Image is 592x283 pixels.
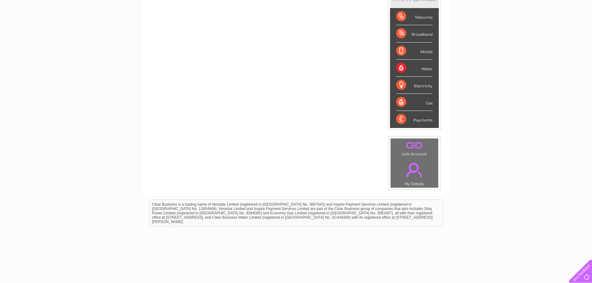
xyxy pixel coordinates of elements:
[396,25,433,42] div: Broadband
[392,159,437,181] a: .
[21,16,53,35] img: logo.png
[483,26,494,31] a: Water
[390,138,438,158] td: Link Account
[392,140,437,151] a: .
[390,157,438,188] td: My Details
[396,77,433,94] div: Electricity
[149,3,443,30] div: Clear Business is a trading name of Verastar Limited (registered in [GEOGRAPHIC_DATA] No. 3667643...
[475,3,518,11] a: 0333 014 3131
[498,26,512,31] a: Energy
[396,94,433,111] div: Gas
[396,8,433,25] div: Telecoms
[396,43,433,60] div: Mobile
[571,26,586,31] a: Log out
[538,26,547,31] a: Blog
[396,111,433,128] div: Payments
[396,60,433,77] div: Water
[551,26,566,31] a: Contact
[516,26,534,31] a: Telecoms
